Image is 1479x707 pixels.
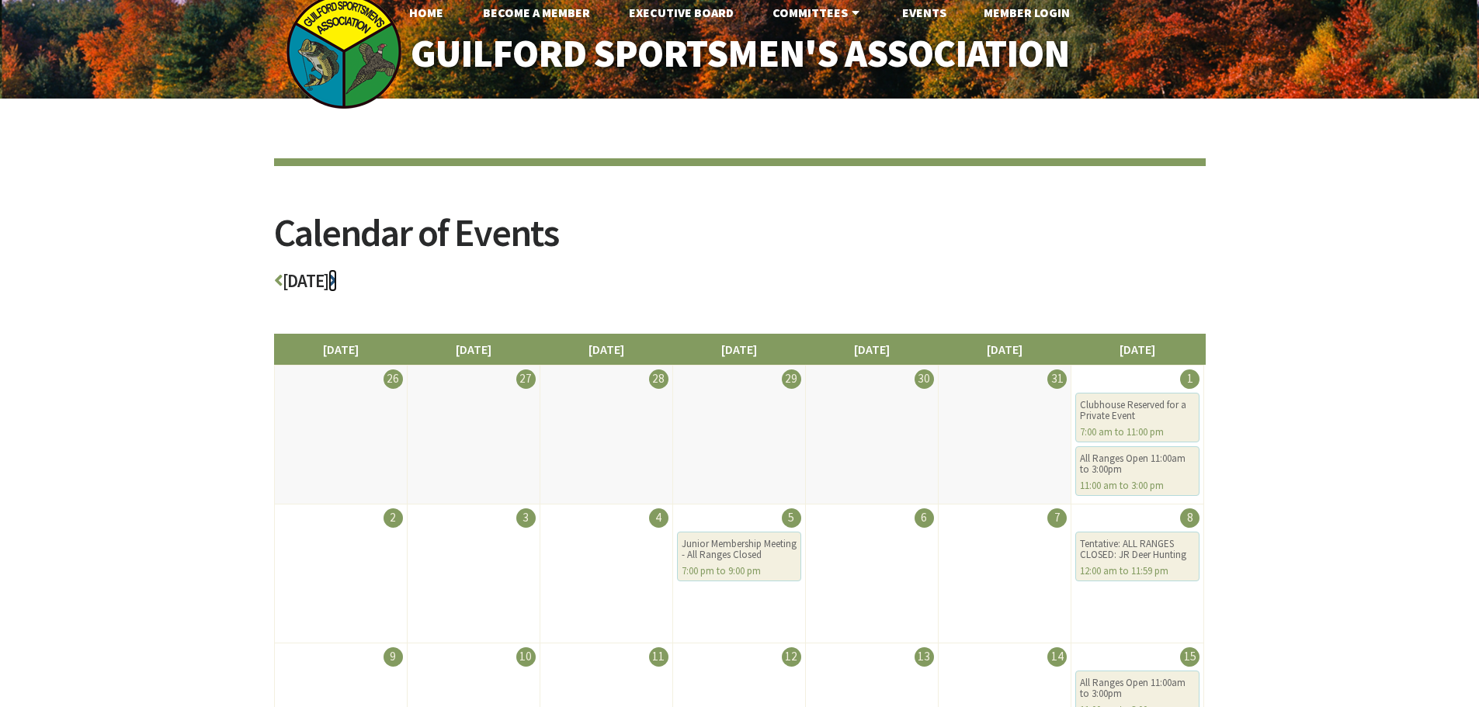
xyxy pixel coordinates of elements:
[649,647,668,667] div: 11
[672,334,806,365] li: [DATE]
[1180,508,1200,528] div: 8
[682,566,797,577] div: 7:00 pm to 9:00 pm
[274,272,1206,299] h3: [DATE]
[1047,508,1067,528] div: 7
[1080,678,1195,699] div: All Ranges Open 11:00am to 3:00pm
[1080,453,1195,475] div: All Ranges Open 11:00am to 3:00pm
[782,369,801,389] div: 29
[782,647,801,667] div: 12
[1180,647,1200,667] div: 15
[1080,400,1195,421] div: Clubhouse Reserved for a Private Event
[384,369,403,389] div: 26
[1071,334,1204,365] li: [DATE]
[1180,369,1200,389] div: 1
[540,334,673,365] li: [DATE]
[915,508,934,528] div: 6
[274,334,408,365] li: [DATE]
[649,508,668,528] div: 4
[915,369,934,389] div: 30
[649,369,668,389] div: 28
[682,539,797,560] div: Junior Membership Meeting - All Ranges Closed
[938,334,1071,365] li: [DATE]
[1047,369,1067,389] div: 31
[1080,539,1195,560] div: Tentative: ALL RANGES CLOSED: JR Deer Hunting
[516,508,536,528] div: 3
[384,508,403,528] div: 2
[274,213,1206,272] h2: Calendar of Events
[1047,647,1067,667] div: 14
[915,647,934,667] div: 13
[384,647,403,667] div: 9
[782,508,801,528] div: 5
[805,334,939,365] li: [DATE]
[1080,427,1195,438] div: 7:00 am to 11:00 pm
[377,21,1102,87] a: Guilford Sportsmen's Association
[1080,566,1195,577] div: 12:00 am to 11:59 pm
[1080,480,1195,491] div: 11:00 am to 3:00 pm
[516,369,536,389] div: 27
[407,334,540,365] li: [DATE]
[516,647,536,667] div: 10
